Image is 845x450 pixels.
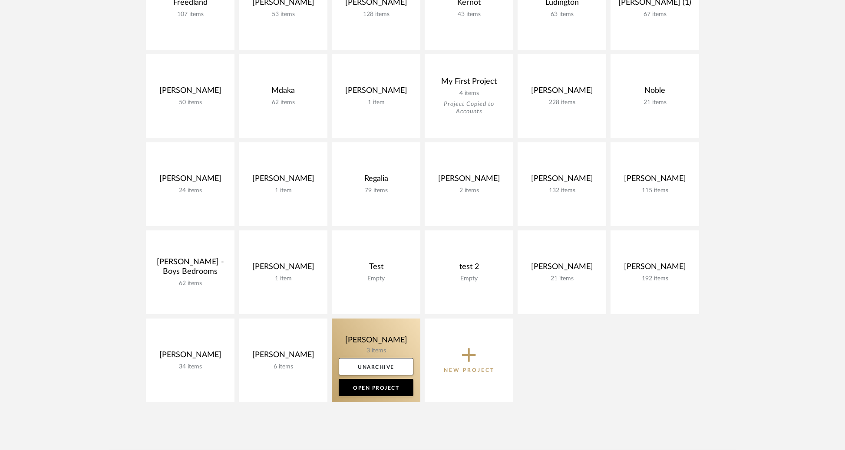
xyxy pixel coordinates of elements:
[153,86,228,99] div: [PERSON_NAME]
[432,11,506,18] div: 43 items
[432,77,506,90] div: My First Project
[525,86,599,99] div: [PERSON_NAME]
[339,99,413,106] div: 1 item
[339,187,413,194] div: 79 items
[153,350,228,363] div: [PERSON_NAME]
[339,275,413,282] div: Empty
[617,262,692,275] div: [PERSON_NAME]
[525,262,599,275] div: [PERSON_NAME]
[339,174,413,187] div: Regalia
[153,187,228,194] div: 24 items
[432,275,506,282] div: Empty
[246,350,320,363] div: [PERSON_NAME]
[525,174,599,187] div: [PERSON_NAME]
[246,86,320,99] div: Mdaka
[246,99,320,106] div: 62 items
[339,262,413,275] div: Test
[617,11,692,18] div: 67 items
[153,257,228,280] div: [PERSON_NAME] - Boys Bedrooms
[432,101,506,115] div: Project Copied to Accounts
[617,99,692,106] div: 21 items
[525,99,599,106] div: 228 items
[339,358,413,375] a: Unarchive
[425,319,513,402] button: New Project
[617,86,692,99] div: Noble
[432,262,506,275] div: test 2
[153,99,228,106] div: 50 items
[432,90,506,97] div: 4 items
[525,11,599,18] div: 63 items
[246,11,320,18] div: 53 items
[153,363,228,371] div: 34 items
[339,11,413,18] div: 128 items
[246,363,320,371] div: 6 items
[432,187,506,194] div: 2 items
[432,174,506,187] div: [PERSON_NAME]
[153,174,228,187] div: [PERSON_NAME]
[339,379,413,396] a: Open Project
[617,174,692,187] div: [PERSON_NAME]
[617,275,692,282] div: 192 items
[617,187,692,194] div: 115 items
[246,275,320,282] div: 1 item
[525,187,599,194] div: 132 items
[246,187,320,194] div: 1 item
[153,11,228,18] div: 107 items
[525,275,599,282] div: 21 items
[153,280,228,287] div: 62 items
[444,366,495,374] p: New Project
[246,262,320,275] div: [PERSON_NAME]
[339,86,413,99] div: [PERSON_NAME]
[246,174,320,187] div: [PERSON_NAME]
